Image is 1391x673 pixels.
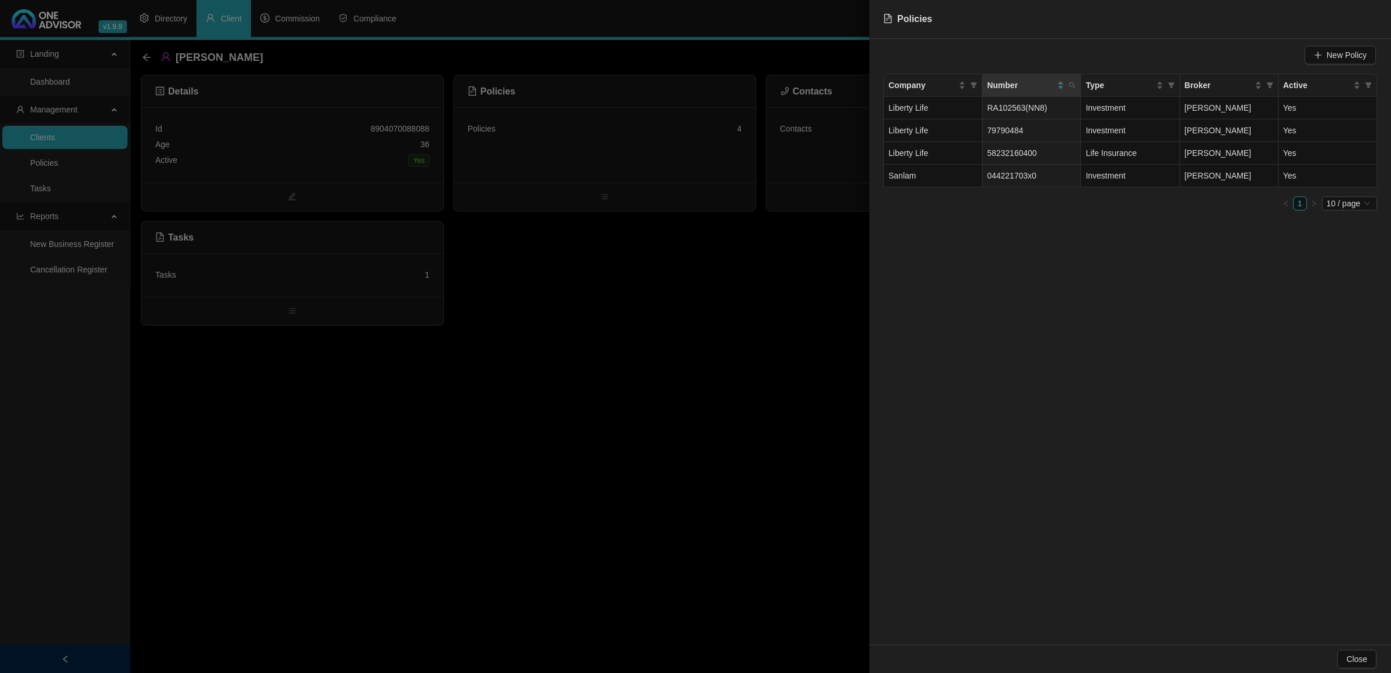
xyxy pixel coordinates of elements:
span: Life Insurance [1086,148,1137,158]
span: filter [1264,77,1276,94]
span: 79790484 [987,126,1023,135]
span: filter [1266,82,1273,89]
span: Investment [1086,126,1125,135]
th: Company [884,74,982,97]
span: Investment [1086,171,1125,180]
span: search [1066,77,1078,94]
span: plus [1314,51,1322,59]
span: search [1069,82,1076,89]
li: Next Page [1307,197,1321,210]
button: New Policy [1305,46,1376,64]
td: Yes [1279,97,1377,119]
span: filter [1363,77,1374,94]
span: [PERSON_NAME] [1185,126,1251,135]
span: 10 / page [1327,197,1372,210]
li: Previous Page [1279,197,1293,210]
span: Type [1086,79,1153,92]
span: filter [1365,82,1372,89]
a: 1 [1294,197,1306,210]
td: Yes [1279,165,1377,187]
span: Liberty Life [889,103,928,112]
th: Broker [1180,74,1279,97]
td: Yes [1279,119,1377,142]
span: Number [987,79,1055,92]
span: Investment [1086,103,1125,112]
span: Broker [1185,79,1252,92]
li: 1 [1293,197,1307,210]
span: Company [889,79,956,92]
th: Active [1279,74,1377,97]
td: Yes [1279,142,1377,165]
span: [PERSON_NAME] [1185,171,1251,180]
th: Type [1081,74,1179,97]
span: filter [1168,82,1175,89]
span: Policies [897,14,932,24]
span: right [1310,200,1317,207]
span: Sanlam [889,171,916,180]
span: left [1283,200,1290,207]
button: Close [1337,650,1377,668]
span: Liberty Life [889,126,928,135]
span: 58232160400 [987,148,1037,158]
button: left [1279,197,1293,210]
span: filter [1166,77,1177,94]
span: Liberty Life [889,148,928,158]
span: RA102563(NN8) [987,103,1047,112]
span: file-text [883,14,893,23]
div: Page Size [1322,197,1377,210]
span: 044221703x0 [987,171,1036,180]
span: New Policy [1327,49,1367,61]
span: filter [970,82,977,89]
span: Active [1283,79,1351,92]
span: Close [1346,653,1367,665]
span: [PERSON_NAME] [1185,103,1251,112]
span: filter [968,77,979,94]
button: right [1307,197,1321,210]
span: [PERSON_NAME] [1185,148,1251,158]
